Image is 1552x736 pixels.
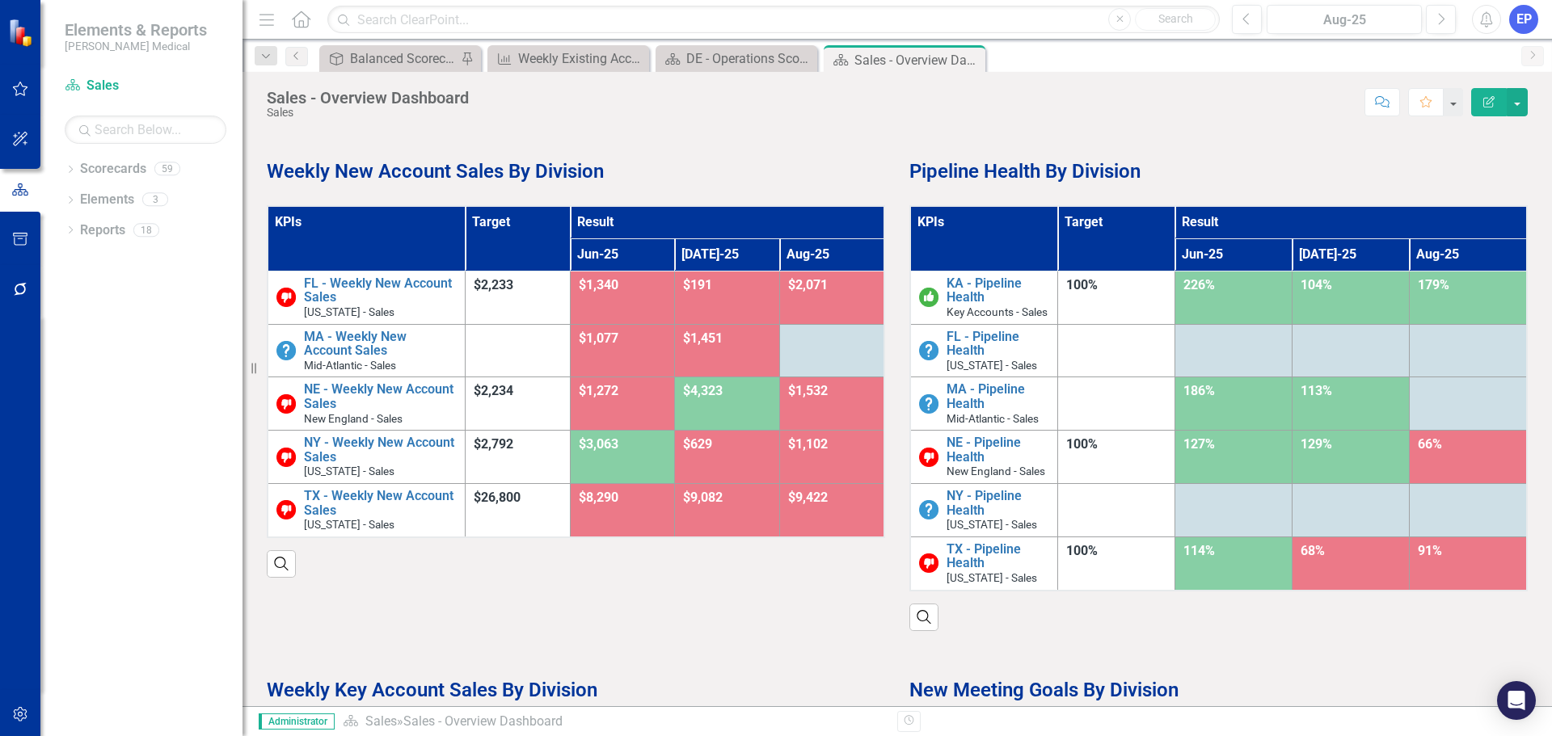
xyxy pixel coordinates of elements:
strong: Pipeline Health By Division [909,160,1141,183]
a: DE - Operations Scorecard Overview [660,48,813,69]
span: $1,451 [683,330,723,346]
span: $3,063 [579,436,618,452]
td: Double-Click to Edit Right Click for Context Menu [268,377,466,431]
div: Sales - Overview Dashboard [267,89,469,107]
span: [US_STATE] - Sales [304,465,394,477]
span: 226% [1183,277,1215,292]
a: MA - Weekly New Account Sales [304,330,457,358]
span: Elements & Reports [65,20,207,40]
td: Double-Click to Edit Right Click for Context Menu [910,377,1057,431]
span: 179% [1418,277,1449,292]
a: TX - Weekly New Account Sales [304,489,457,517]
span: 186% [1183,383,1215,398]
div: Sales [267,107,469,119]
td: Double-Click to Edit Right Click for Context Menu [910,536,1057,590]
a: TX - Pipeline Health [947,542,1049,570]
strong: New Meeting Goals By Division [909,679,1179,701]
img: No Information [919,341,938,360]
td: Double-Click to Edit Right Click for Context Menu [268,324,466,377]
span: $8,290 [579,490,618,505]
img: ClearPoint Strategy [8,19,36,47]
span: $1,532 [788,383,828,398]
td: Double-Click to Edit Right Click for Context Menu [910,271,1057,324]
span: 114% [1183,543,1215,558]
div: DE - Operations Scorecard Overview [686,48,813,69]
span: 91% [1418,543,1442,558]
div: 18 [133,223,159,237]
span: [US_STATE] - Sales [304,518,394,531]
div: Sales - Overview Dashboard [854,50,981,70]
div: 59 [154,162,180,176]
a: Sales [65,77,226,95]
span: 68% [1301,543,1325,558]
span: 100% [1066,436,1098,452]
a: Elements [80,191,134,209]
img: Below Target [276,394,296,414]
strong: Weekly Key Account Sales By Division [267,679,597,701]
button: EP [1509,5,1538,34]
span: 129% [1301,436,1332,452]
div: » [343,713,885,731]
td: Double-Click to Edit Right Click for Context Menu [910,324,1057,377]
span: $2,234 [474,383,513,398]
span: New England - Sales [947,465,1045,477]
img: Below Target [276,288,296,307]
span: 113% [1301,383,1332,398]
a: NE - Weekly New Account Sales [304,382,457,410]
a: FL - Weekly New Account Sales [304,276,457,305]
span: Mid-Atlantic - Sales [304,359,396,372]
a: Weekly Existing Account Recurring Revenues (4-Week Average) [491,48,645,69]
td: Double-Click to Edit Right Click for Context Menu [268,483,466,536]
span: $4,323 [683,383,723,398]
span: 127% [1183,436,1215,452]
span: $1,340 [579,277,618,292]
span: [US_STATE] - Sales [947,518,1037,531]
span: 66% [1418,436,1442,452]
span: $2,233 [474,277,513,292]
img: No Information [919,500,938,519]
button: Search [1135,8,1216,31]
td: Double-Click to Edit Right Click for Context Menu [910,483,1057,536]
td: Double-Click to Edit Right Click for Context Menu [268,271,466,324]
span: [US_STATE] - Sales [947,571,1037,584]
span: $191 [683,277,712,292]
small: [PERSON_NAME] Medical [65,40,207,53]
strong: Weekly New Account Sales By Division [267,160,604,183]
span: [US_STATE] - Sales [947,359,1037,372]
span: $2,071 [788,277,828,292]
span: $1,102 [788,436,828,452]
a: Balanced Scorecard (Daily Huddle) [323,48,457,69]
div: Weekly Existing Account Recurring Revenues (4-Week Average) [518,48,645,69]
div: 3 [142,193,168,207]
span: 104% [1301,277,1332,292]
td: Double-Click to Edit Right Click for Context Menu [910,431,1057,484]
div: Open Intercom Messenger [1497,681,1536,720]
span: $2,792 [474,436,513,452]
a: NY - Pipeline Health [947,489,1049,517]
a: NE - Pipeline Health [947,435,1049,464]
span: Search [1158,12,1193,25]
a: Sales [365,713,397,729]
div: Aug-25 [1272,11,1416,30]
a: FL - Pipeline Health [947,330,1049,358]
td: Double-Click to Edit Right Click for Context Menu [268,431,466,484]
img: No Information [919,394,938,414]
img: Below Target [919,553,938,573]
div: Balanced Scorecard (Daily Huddle) [350,48,457,69]
span: $629 [683,436,712,452]
span: 100% [1066,277,1098,292]
a: MA - Pipeline Health [947,382,1049,410]
span: Administrator [259,713,335,730]
img: Below Target [919,448,938,467]
span: $1,272 [579,383,618,398]
span: $26,800 [474,490,521,505]
span: $9,422 [788,490,828,505]
span: [US_STATE] - Sales [304,305,394,318]
img: Below Target [276,500,296,519]
span: 100% [1066,543,1098,558]
input: Search ClearPoint... [327,6,1220,34]
span: $9,082 [683,490,723,505]
img: No Information [276,341,296,360]
a: KA - Pipeline Health [947,276,1049,305]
